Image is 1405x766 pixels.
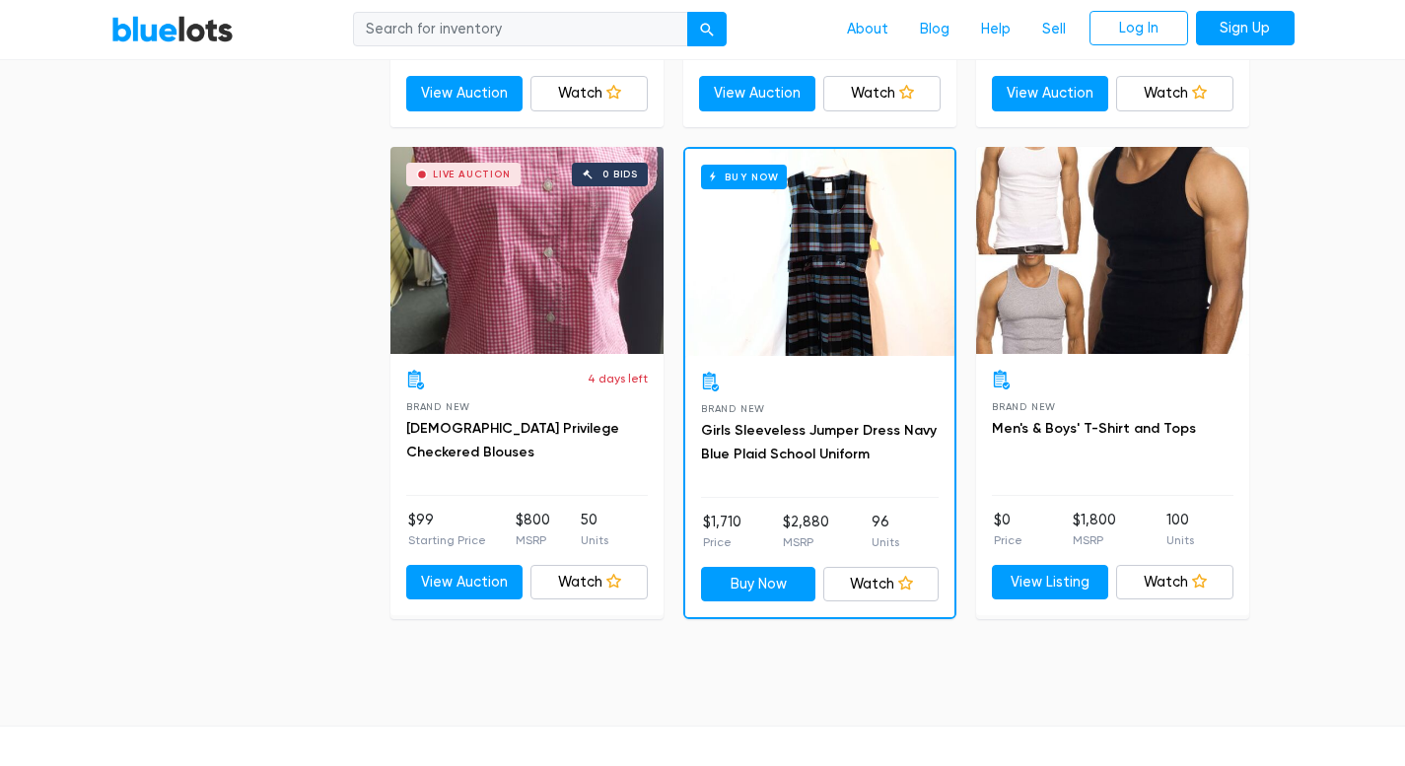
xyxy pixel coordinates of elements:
li: $1,710 [703,512,741,551]
li: $1,800 [1073,510,1116,549]
a: About [831,11,904,48]
a: Girls Sleeveless Jumper Dress Navy Blue Plaid School Uniform [701,422,937,462]
li: $99 [408,510,486,549]
a: BlueLots [111,15,234,43]
p: MSRP [1073,531,1116,549]
span: Brand New [701,403,765,414]
li: 96 [872,512,899,551]
a: Blog [904,11,965,48]
div: Live Auction [433,170,511,179]
p: MSRP [783,533,829,551]
span: Brand New [992,401,1056,412]
p: Units [581,531,608,549]
a: Live Auction 0 bids [390,147,664,354]
li: $2,880 [783,512,829,551]
p: Units [872,533,899,551]
a: Men's & Boys' T-Shirt and Tops [992,420,1196,437]
a: View Auction [992,76,1109,111]
a: Watch [1116,565,1233,600]
h6: Buy Now [701,165,787,189]
a: View Auction [406,565,524,600]
li: 100 [1166,510,1194,549]
a: Buy Now [685,149,954,356]
li: $800 [516,510,550,549]
p: 4 days left [588,370,648,387]
p: Price [994,531,1022,549]
a: Watch [823,567,939,602]
div: 0 bids [602,170,638,179]
p: Starting Price [408,531,486,549]
a: [DEMOGRAPHIC_DATA] Privilege Checkered Blouses [406,420,619,460]
a: Watch [530,76,648,111]
a: Watch [530,565,648,600]
input: Search for inventory [353,12,688,47]
li: $0 [994,510,1022,549]
a: Watch [823,76,941,111]
a: View Auction [699,76,816,111]
a: Help [965,11,1026,48]
a: Log In [1089,11,1188,46]
span: Brand New [406,401,470,412]
a: Watch [1116,76,1233,111]
p: MSRP [516,531,550,549]
a: Sign Up [1196,11,1295,46]
p: Price [703,533,741,551]
a: View Listing [992,565,1109,600]
p: Units [1166,531,1194,549]
a: Sell [1026,11,1082,48]
li: 50 [581,510,608,549]
a: View Auction [406,76,524,111]
a: Buy Now [701,567,816,602]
